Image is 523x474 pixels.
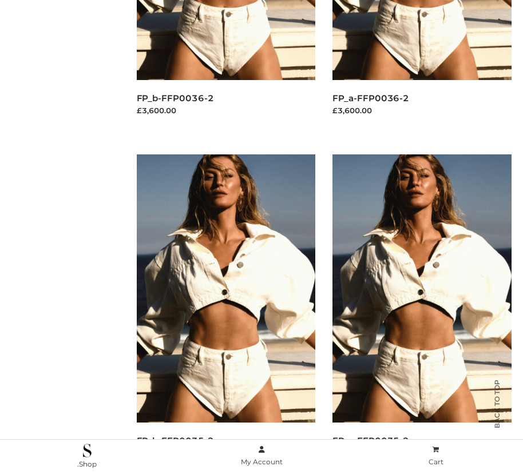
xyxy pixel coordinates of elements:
[348,443,523,469] a: Cart
[332,105,512,116] div: £3,600.00
[77,460,97,468] span: .Shop
[241,457,283,466] span: My Account
[83,444,92,457] img: .Shop
[137,435,214,446] a: FP_b-FFP0035-2
[483,400,512,428] span: Back to top
[175,443,349,469] a: My Account
[429,457,443,466] span: Cart
[332,93,409,103] a: FP_a-FFP0036-2
[137,93,214,103] a: FP_b-FFP0036-2
[137,105,316,116] div: £3,600.00
[332,435,409,446] a: FP_a-FFP0035-2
